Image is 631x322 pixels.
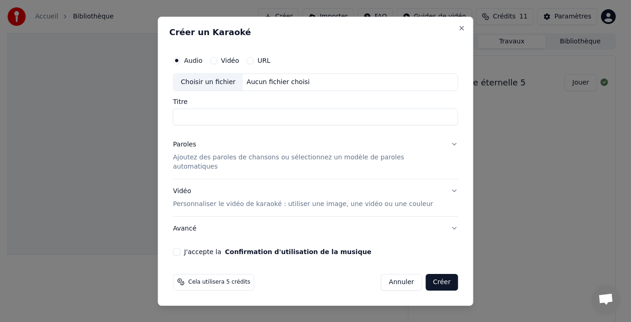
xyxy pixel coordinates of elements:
[173,133,458,179] button: ParolesAjoutez des paroles de chansons ou sélectionnez un modèle de paroles automatiques
[184,57,203,64] label: Audio
[221,57,239,64] label: Vidéo
[173,140,196,149] div: Paroles
[174,74,243,91] div: Choisir un fichier
[381,273,422,290] button: Annuler
[170,28,462,36] h2: Créer un Karaoké
[173,199,433,208] p: Personnaliser le vidéo de karaoké : utiliser une image, une vidéo ou une couleur
[184,248,371,255] label: J'accepte la
[425,273,458,290] button: Créer
[173,153,443,171] p: Ajoutez des paroles de chansons ou sélectionnez un modèle de paroles automatiques
[225,248,371,255] button: J'accepte la
[188,278,250,286] span: Cela utilisera 5 crédits
[173,216,458,240] button: Avancé
[173,98,458,105] label: Titre
[173,186,433,208] div: Vidéo
[243,78,314,87] div: Aucun fichier choisi
[258,57,271,64] label: URL
[173,179,458,216] button: VidéoPersonnaliser le vidéo de karaoké : utiliser une image, une vidéo ou une couleur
